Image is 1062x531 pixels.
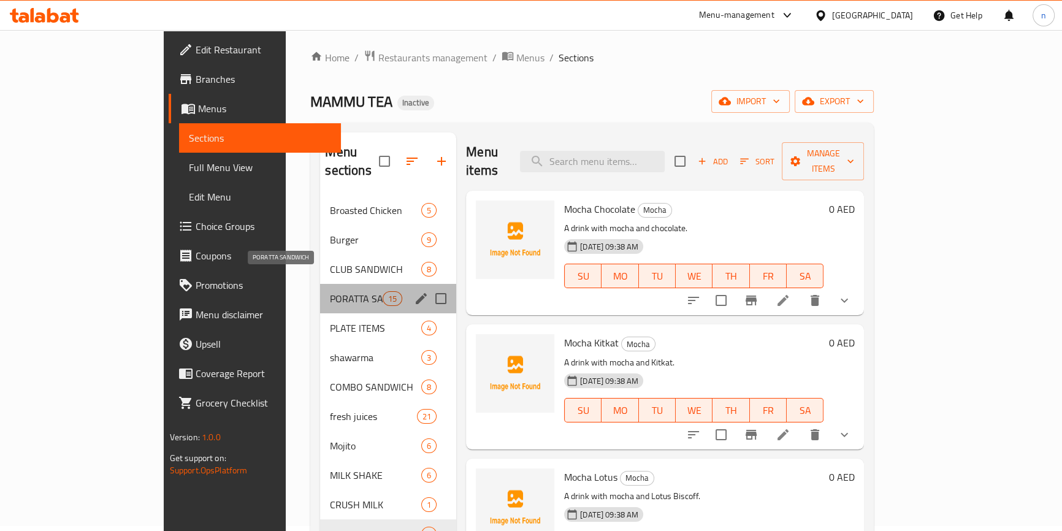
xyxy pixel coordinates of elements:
[740,155,774,169] span: Sort
[676,264,712,288] button: WE
[736,420,766,449] button: Branch-specific-item
[621,337,655,351] div: Mocha
[169,212,341,241] a: Choice Groups
[330,350,421,365] span: shawarma
[330,232,421,247] span: Burger
[792,267,819,285] span: SA
[721,94,780,109] span: import
[776,293,790,308] a: Edit menu item
[372,148,397,174] span: Select all sections
[421,232,437,247] div: items
[179,123,341,153] a: Sections
[354,50,359,65] li: /
[708,422,734,448] span: Select to update
[189,131,331,145] span: Sections
[196,219,331,234] span: Choice Groups
[708,288,734,313] span: Select to update
[330,321,421,335] div: PLATE ITEMS
[330,380,421,394] div: COMBO SANDWICH
[422,440,436,452] span: 6
[179,153,341,182] a: Full Menu View
[737,152,777,171] button: Sort
[621,471,654,485] span: Mocha
[667,148,693,174] span: Select section
[330,468,421,483] span: MILK SHAKE
[755,402,782,419] span: FR
[422,470,436,481] span: 6
[364,50,487,66] a: Restaurants management
[755,267,782,285] span: FR
[422,381,436,393] span: 8
[383,293,402,305] span: 15
[196,278,331,292] span: Promotions
[492,50,497,65] li: /
[639,264,676,288] button: TU
[418,411,436,422] span: 21
[717,267,744,285] span: TH
[622,337,655,351] span: Mocha
[320,284,456,313] div: PORATTA SANDWICH15edit
[575,375,643,387] span: [DATE] 09:38 AM
[378,50,487,65] span: Restaurants management
[502,50,544,66] a: Menus
[422,352,436,364] span: 3
[412,289,430,308] button: edit
[679,286,708,315] button: sort-choices
[330,203,421,218] span: Broasted Chicken
[711,90,790,113] button: import
[421,203,437,218] div: items
[320,225,456,254] div: Burger9
[397,147,427,176] span: Sort sections
[712,398,749,422] button: TH
[169,359,341,388] a: Coverage Report
[828,468,854,486] h6: 0 AED
[638,203,672,218] div: Mocha
[417,409,437,424] div: items
[787,398,823,422] button: SA
[169,94,341,123] a: Menus
[202,429,221,445] span: 1.0.0
[310,88,392,115] span: MAMMU TEA
[564,468,617,486] span: Mocha Lotus
[787,264,823,288] button: SA
[320,431,456,460] div: Mojito6
[330,291,382,306] span: PORATTA SANDWICH
[570,402,597,419] span: SU
[397,97,434,108] span: Inactive
[681,402,708,419] span: WE
[606,267,633,285] span: MO
[320,254,456,284] div: CLUB SANDWICH8
[421,350,437,365] div: items
[421,438,437,453] div: items
[196,307,331,322] span: Menu disclaimer
[476,334,554,413] img: Mocha Kitkat
[169,388,341,418] a: Grocery Checklist
[330,409,416,424] div: fresh juices
[520,151,665,172] input: search
[792,146,854,177] span: Manage items
[699,8,774,23] div: Menu-management
[320,402,456,431] div: fresh juices21
[693,152,732,171] button: Add
[320,372,456,402] div: COMBO SANDWICH8
[750,398,787,422] button: FR
[320,490,456,519] div: CRUSH MILK1
[422,264,436,275] span: 8
[564,489,823,504] p: A drink with mocha and Lotus Biscoff.
[320,343,456,372] div: shawarma3
[837,427,852,442] svg: Show Choices
[570,267,597,285] span: SU
[421,380,437,394] div: items
[170,429,200,445] span: Version:
[169,241,341,270] a: Coupons
[422,499,436,511] span: 1
[575,509,643,521] span: [DATE] 09:38 AM
[681,267,708,285] span: WE
[676,398,712,422] button: WE
[564,200,635,218] span: Mocha Chocolate
[828,334,854,351] h6: 0 AED
[397,96,434,110] div: Inactive
[679,420,708,449] button: sort-choices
